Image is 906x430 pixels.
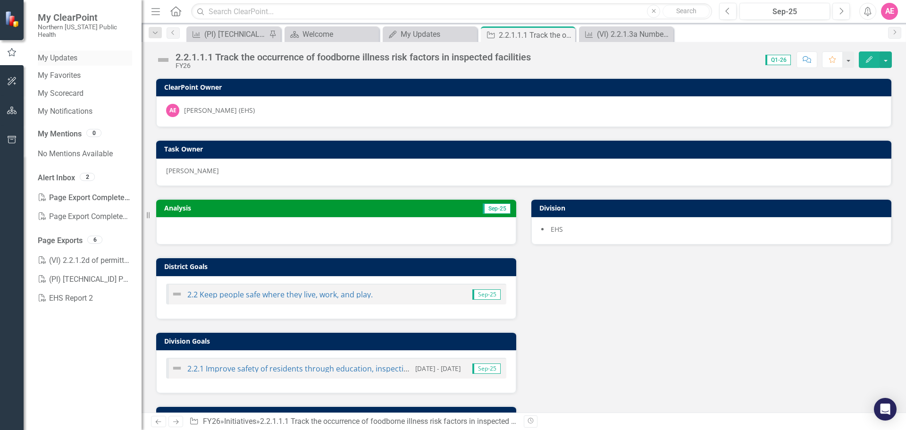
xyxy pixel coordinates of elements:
div: 2 [80,173,95,181]
a: My Scorecard [38,88,132,99]
h3: Outcomes [164,412,512,419]
div: [PERSON_NAME] [166,166,881,176]
a: My Notifications [38,106,132,117]
div: Open Intercom Messenger [874,398,897,421]
h3: District Goals [164,263,512,270]
div: 0 [86,129,101,137]
a: 2.2.1 Improve safety of residents through education, inspections, and enforcement. [187,363,484,374]
div: 2.2.1.1.1 Track the occurrence of foodborne illness risk factors in inspected facilities [176,52,531,62]
a: Welcome [287,28,377,40]
img: ClearPoint Strategy [5,11,21,27]
a: Page Exports [38,236,83,246]
div: AE [166,104,179,117]
div: 2.2.1.1.1 Track the occurrence of foodborne illness risk factors in inspected facilities [499,29,573,41]
div: » » [189,416,517,427]
button: Sep-25 [739,3,830,20]
div: Page Export Completed: (VI) 2.2.1.2d of permitted food establishments [38,188,132,207]
img: Not Defined [171,288,183,300]
span: Sep-25 [472,363,501,374]
div: No Mentions Available [38,144,132,163]
a: My Favorites [38,70,132,81]
button: Search [663,5,710,18]
div: Sep-25 [743,6,827,17]
h3: Division Goals [164,337,512,345]
div: (VI) 2.2.1.3a Number of food establishment inspections this quarter [597,28,671,40]
span: Sep-25 [483,203,511,214]
span: Sep-25 [472,289,501,300]
button: AE [881,3,898,20]
a: FY26 [203,417,220,426]
a: 2.2 Keep people safe where they live, work, and play. [187,289,373,300]
span: My ClearPoint [38,12,132,23]
a: My Updates [38,53,132,64]
div: 6 [87,236,102,244]
div: Welcome [302,28,377,40]
a: My Mentions [38,129,82,140]
div: [PERSON_NAME] (EHS) [184,106,255,115]
h3: Division [539,204,887,211]
small: [DATE] - [DATE] [415,364,461,373]
a: (PI) [TECHNICAL_ID] Percentage of required annual inspe [38,270,132,289]
div: Page Export Completed: (PI) [TECHNICAL_ID] Percentage of required annual inspe [38,207,132,226]
a: (PI) [TECHNICAL_ID] Percentage of required annual inspections of food establishments completed. [189,28,267,40]
span: Q1-26 [765,55,791,65]
a: (VI) 2.2.1.2d of permitted food establishments [38,251,132,270]
h3: ClearPoint Owner [164,84,887,91]
span: Search [676,7,696,15]
a: Alert Inbox [38,173,75,184]
h3: Analysis [164,204,332,211]
span: EHS [551,225,563,234]
a: (VI) 2.2.1.3a Number of food establishment inspections this quarter [581,28,671,40]
input: Search ClearPoint... [191,3,712,20]
a: EHS Report 2 [38,289,132,308]
div: My Updates [401,28,475,40]
div: 2.2.1.1.1 Track the occurrence of foodborne illness risk factors in inspected facilities [260,417,539,426]
img: Not Defined [156,52,171,67]
h3: Task Owner [164,145,887,152]
div: FY26 [176,62,531,69]
div: (PI) [TECHNICAL_ID] Percentage of required annual inspections of food establishments completed. [204,28,267,40]
small: Northern [US_STATE] Public Health [38,23,132,39]
a: My Updates [385,28,475,40]
a: Initiatives [224,417,256,426]
img: Not Defined [171,363,183,374]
